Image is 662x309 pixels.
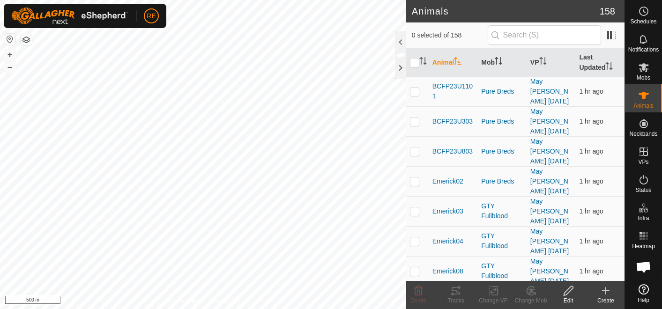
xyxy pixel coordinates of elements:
p-sorticon: Activate to sort [539,59,547,66]
div: Pure Breds [481,147,523,156]
span: 24 Sept 2025, 10:13 am [579,177,603,185]
span: 24 Sept 2025, 10:14 am [579,147,603,155]
span: BCFP23U303 [432,117,473,126]
button: + [4,49,15,60]
h2: Animals [412,6,600,17]
th: Last Updated [575,49,625,77]
div: Open chat [630,253,658,281]
th: Animal [429,49,478,77]
span: 0 selected of 158 [412,30,488,40]
span: 24 Sept 2025, 10:10 am [579,88,603,95]
span: Heatmap [632,243,655,249]
span: Help [638,297,649,303]
span: Mobs [637,75,650,81]
span: Delete [410,297,427,304]
button: – [4,61,15,73]
span: Notifications [628,47,659,52]
div: Change Mob [512,296,550,305]
button: Map Layers [21,34,32,45]
span: Emerick03 [432,206,463,216]
span: 24 Sept 2025, 10:09 am [579,237,603,245]
p-sorticon: Activate to sort [605,64,613,71]
span: Emerick08 [432,266,463,276]
div: GTY Fullblood [481,231,523,251]
span: 24 Sept 2025, 10:10 am [579,267,603,275]
span: Infra [638,215,649,221]
div: GTY Fullblood [481,201,523,221]
span: Emerick04 [432,236,463,246]
a: Help [625,280,662,307]
a: Privacy Policy [166,297,201,305]
a: May [PERSON_NAME] [DATE] [530,228,569,255]
p-sorticon: Activate to sort [419,59,427,66]
span: VPs [638,159,648,165]
div: Edit [550,296,587,305]
a: May [PERSON_NAME] [DATE] [530,138,569,165]
a: May [PERSON_NAME] [DATE] [530,257,569,285]
span: Status [635,187,651,193]
span: Animals [633,103,654,109]
span: 24 Sept 2025, 10:09 am [579,207,603,215]
div: Change VP [475,296,512,305]
a: May [PERSON_NAME] [DATE] [530,168,569,195]
span: 24 Sept 2025, 10:14 am [579,118,603,125]
input: Search (S) [488,25,601,45]
th: VP [527,49,576,77]
a: May [PERSON_NAME] [DATE] [530,78,569,105]
p-sorticon: Activate to sort [454,59,461,66]
a: May [PERSON_NAME] [DATE] [530,108,569,135]
button: Reset Map [4,34,15,45]
span: Schedules [630,19,656,24]
img: Gallagher Logo [11,7,128,24]
div: Pure Breds [481,177,523,186]
a: Contact Us [212,297,240,305]
th: Mob [477,49,527,77]
div: Pure Breds [481,87,523,96]
span: Emerick02 [432,177,463,186]
div: GTY Fullblood [481,261,523,281]
span: BCFP23U803 [432,147,473,156]
span: BCFP23U1101 [432,81,474,101]
div: Tracks [437,296,475,305]
a: May [PERSON_NAME] [DATE] [530,198,569,225]
p-sorticon: Activate to sort [495,59,502,66]
span: RE [147,11,156,21]
div: Pure Breds [481,117,523,126]
span: Neckbands [629,131,657,137]
span: 158 [600,4,615,18]
div: Create [587,296,625,305]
